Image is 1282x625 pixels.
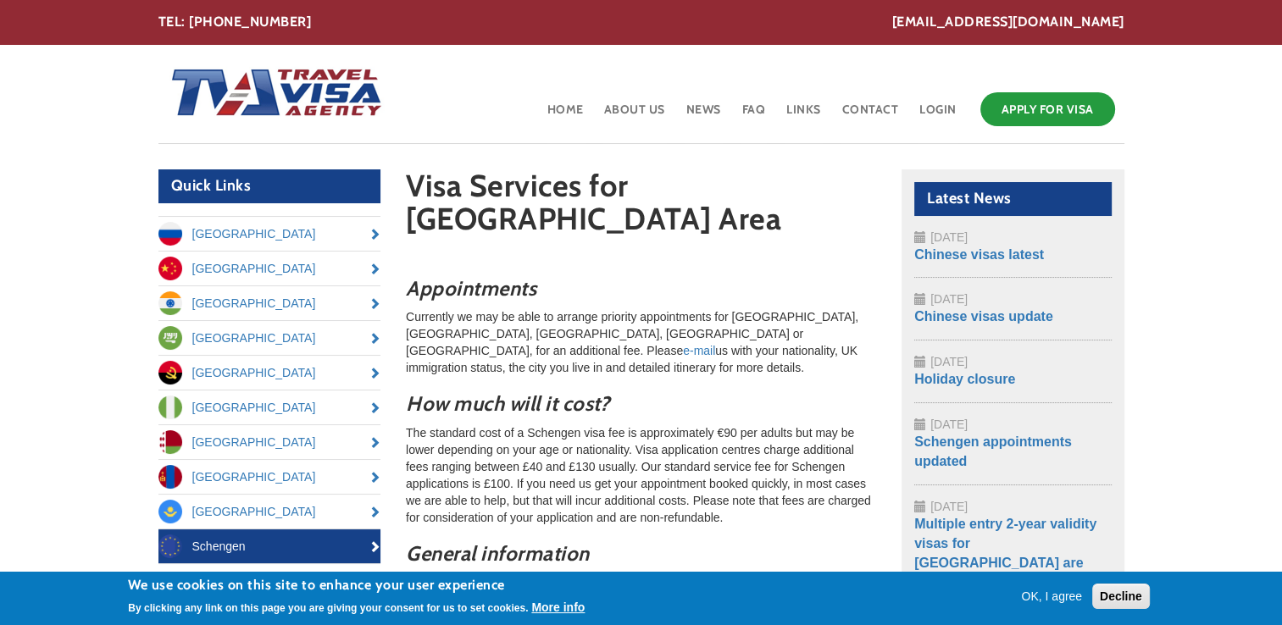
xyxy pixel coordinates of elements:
[914,309,1053,324] a: Chinese visas update
[914,182,1112,216] h2: Latest News
[158,356,381,390] a: [GEOGRAPHIC_DATA]
[546,88,586,143] a: Home
[914,247,1044,262] a: Chinese visas latest
[406,169,876,244] h1: Visa Services for [GEOGRAPHIC_DATA] Area
[128,602,528,614] p: By clicking any link on this page you are giving your consent for us to set cookies.
[406,424,876,526] p: The standard cost of a Schengen visa fee is approximately €90 per adults but may be lower dependi...
[980,92,1115,126] a: Apply for Visa
[930,292,968,306] span: [DATE]
[406,276,536,301] em: Appointments
[158,217,381,251] a: [GEOGRAPHIC_DATA]
[841,88,901,143] a: Contact
[158,495,381,528] a: [GEOGRAPHIC_DATA]
[602,88,667,143] a: About Us
[930,355,968,368] span: [DATE]
[914,372,1015,386] a: Holiday closure
[406,308,876,376] p: Currently we may be able to arrange priority appointments for [GEOGRAPHIC_DATA], [GEOGRAPHIC_DATA...
[158,425,381,459] a: [GEOGRAPHIC_DATA]
[158,13,1124,32] div: TEL: [PHONE_NUMBER]
[158,390,381,424] a: [GEOGRAPHIC_DATA]
[158,52,384,136] img: Home
[158,321,381,355] a: [GEOGRAPHIC_DATA]
[785,88,823,143] a: Links
[158,252,381,285] a: [GEOGRAPHIC_DATA]
[158,286,381,320] a: [GEOGRAPHIC_DATA]
[1092,584,1150,609] button: Decline
[406,541,590,566] em: General information
[930,500,968,513] span: [DATE]
[741,88,768,143] a: FAQ
[914,517,1096,589] a: Multiple entry 2-year validity visas for [GEOGRAPHIC_DATA] are back!
[914,434,1072,468] a: Schengen appointments updated
[406,391,609,416] em: How much will it cost?
[930,230,968,244] span: [DATE]
[1014,588,1089,605] button: OK, I agree
[128,576,585,595] h2: We use cookies on this site to enhance your user experience
[531,599,585,616] button: More info
[918,88,958,143] a: Login
[683,344,715,357] a: e-mail
[892,13,1124,32] a: [EMAIL_ADDRESS][DOMAIN_NAME]
[158,460,381,494] a: [GEOGRAPHIC_DATA]
[930,418,968,431] span: [DATE]
[685,88,723,143] a: News
[158,529,381,563] a: Schengen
